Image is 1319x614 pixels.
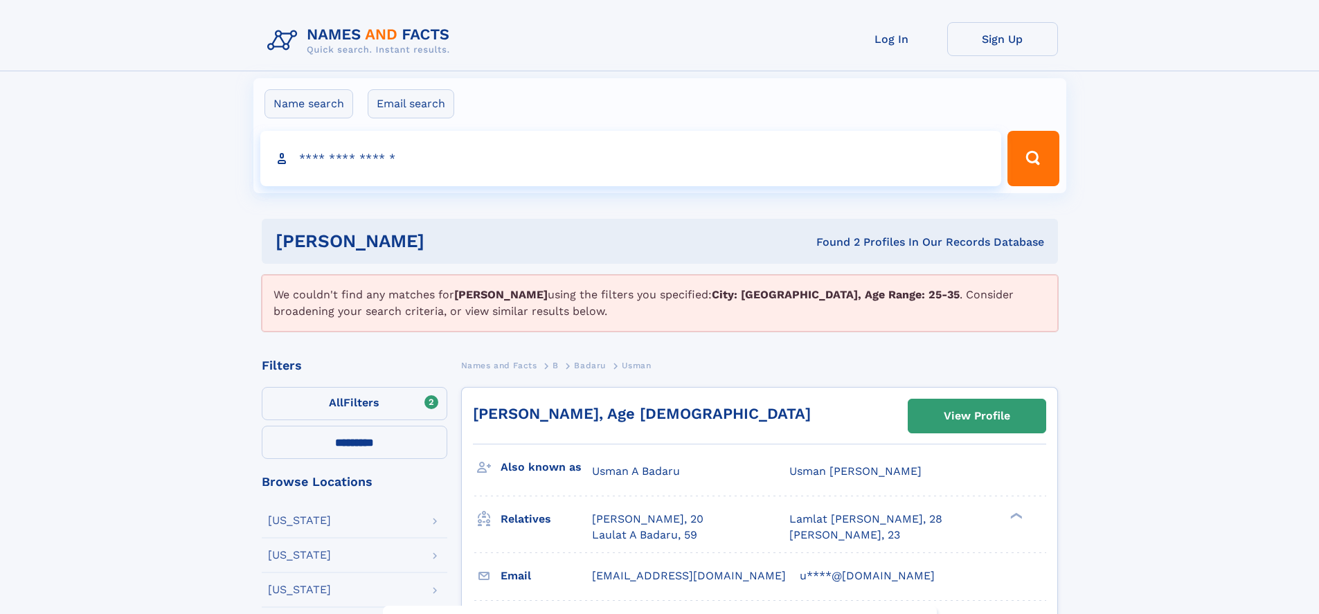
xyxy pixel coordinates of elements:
span: Usman [622,361,652,370]
h1: [PERSON_NAME] [276,233,620,250]
a: View Profile [908,399,1046,433]
div: Browse Locations [262,476,447,488]
div: ❯ [1007,512,1023,521]
a: [PERSON_NAME], Age [DEMOGRAPHIC_DATA] [473,405,811,422]
label: Email search [368,89,454,118]
span: Badaru [574,361,606,370]
a: Names and Facts [461,356,537,374]
div: View Profile [944,400,1010,432]
div: [US_STATE] [268,550,331,561]
span: Usman [PERSON_NAME] [789,464,922,478]
div: [US_STATE] [268,515,331,526]
div: [US_STATE] [268,584,331,595]
img: Logo Names and Facts [262,22,461,60]
span: [EMAIL_ADDRESS][DOMAIN_NAME] [592,569,786,582]
h3: Also known as [501,455,592,479]
a: Lamlat [PERSON_NAME], 28 [789,512,942,527]
a: Badaru [574,356,606,374]
a: Laulat A Badaru, 59 [592,527,697,543]
label: Name search [264,89,353,118]
h3: Email [501,564,592,588]
a: B [553,356,559,374]
b: [PERSON_NAME] [454,288,548,301]
h3: Relatives [501,507,592,531]
input: search input [260,131,1002,186]
a: Sign Up [947,22,1058,56]
b: City: [GEOGRAPHIC_DATA], Age Range: 25-35 [712,288,960,301]
div: We couldn't find any matches for using the filters you specified: . Consider broadening your sear... [262,275,1058,332]
a: [PERSON_NAME], 20 [592,512,703,527]
button: Search Button [1007,131,1059,186]
span: All [329,396,343,409]
span: B [553,361,559,370]
a: Log In [836,22,947,56]
div: Found 2 Profiles In Our Records Database [620,235,1044,250]
a: [PERSON_NAME], 23 [789,527,900,543]
label: Filters [262,387,447,420]
span: Usman A Badaru [592,464,680,478]
div: Filters [262,359,447,372]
